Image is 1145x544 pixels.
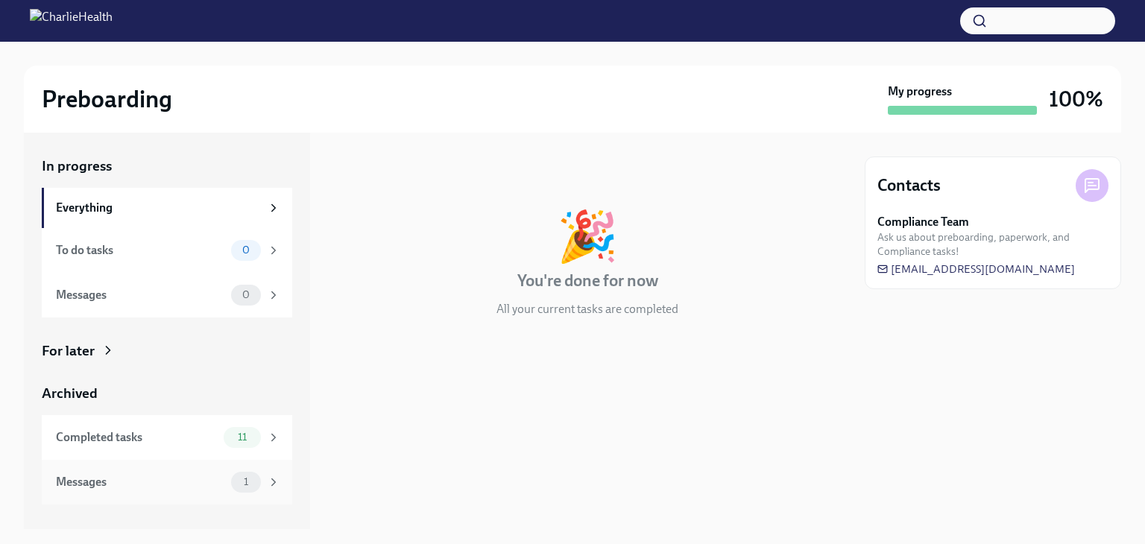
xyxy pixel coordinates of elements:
[328,156,398,176] div: In progress
[42,188,292,228] a: Everything
[557,212,618,261] div: 🎉
[42,84,172,114] h2: Preboarding
[42,341,95,361] div: For later
[56,242,225,259] div: To do tasks
[877,174,941,197] h4: Contacts
[42,341,292,361] a: For later
[42,415,292,460] a: Completed tasks11
[235,476,257,487] span: 1
[56,287,225,303] div: Messages
[877,262,1075,276] a: [EMAIL_ADDRESS][DOMAIN_NAME]
[42,384,292,403] a: Archived
[42,156,292,176] a: In progress
[517,270,658,292] h4: You're done for now
[30,9,113,33] img: CharlieHealth
[496,301,678,317] p: All your current tasks are completed
[56,429,218,446] div: Completed tasks
[233,244,259,256] span: 0
[42,460,292,505] a: Messages1
[888,83,952,100] strong: My progress
[877,214,969,230] strong: Compliance Team
[1049,86,1103,113] h3: 100%
[56,474,225,490] div: Messages
[877,230,1108,259] span: Ask us about preboarding, paperwork, and Compliance tasks!
[42,228,292,273] a: To do tasks0
[56,200,261,216] div: Everything
[42,273,292,317] a: Messages0
[229,431,256,443] span: 11
[233,289,259,300] span: 0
